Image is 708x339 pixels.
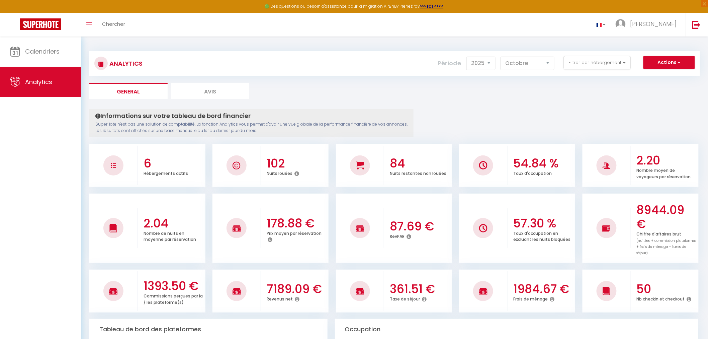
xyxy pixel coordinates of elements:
label: Période [438,56,461,71]
p: Frais de ménage [513,295,548,302]
h3: 84 [390,156,450,171]
p: Nuits restantes non louées [390,169,447,176]
span: Calendriers [25,47,60,56]
button: Actions [643,56,695,69]
h3: 54.84 % [513,156,573,171]
img: NO IMAGE [479,224,488,232]
span: (nuitées + commission plateformes + frais de ménage + taxes de séjour) [637,238,697,256]
a: ... [PERSON_NAME] [611,13,685,37]
h3: 57.30 % [513,216,573,230]
p: SuperHote n'est pas une solution de comptabilité. La fonction Analytics vous permet d'avoir une v... [95,121,408,134]
p: Taxe de séjour [390,295,420,302]
h4: Informations sur votre tableau de bord financier [95,112,408,120]
h3: 361.51 € [390,282,450,296]
h3: 8944.09 € [637,203,697,231]
p: Taux d'occupation en excluant les nuits bloquées [513,229,570,243]
img: Super Booking [20,18,61,30]
a: Chercher [97,13,130,37]
span: [PERSON_NAME] [630,20,677,28]
h3: Analytics [108,56,143,71]
p: Nombre de nuits en moyenne par réservation [144,229,196,243]
h3: 2.04 [144,216,204,230]
h3: 6 [144,156,204,171]
p: Taux d'occupation [513,169,552,176]
h3: 102 [267,156,327,171]
p: Chiffre d'affaires brut [637,230,697,256]
h3: 87.69 € [390,219,450,233]
h3: 178.88 € [267,216,327,230]
p: Hébergements actifs [144,169,188,176]
p: RevPAR [390,232,405,239]
img: ... [616,19,626,29]
li: General [89,83,168,99]
span: Analytics [25,78,52,86]
img: logout [692,20,701,29]
p: Nuits louées [267,169,292,176]
h3: 7189.09 € [267,282,327,296]
h3: 1984.67 € [513,282,573,296]
h3: 2.20 [637,153,697,167]
a: >>> ICI <<<< [420,3,444,9]
h3: 50 [637,282,697,296]
p: Nombre moyen de voyageurs par réservation [637,166,691,180]
img: NO IMAGE [602,224,611,232]
img: NO IMAGE [111,163,116,168]
p: Commissions perçues par la / les plateforme(s) [144,292,203,305]
li: Avis [171,83,249,99]
span: Chercher [102,20,125,27]
button: Filtrer par hébergement [564,56,631,69]
h3: 1393.50 € [144,279,204,293]
p: Nb checkin et checkout [637,295,685,302]
p: Prix moyen par réservation [267,229,322,236]
p: Revenus net [267,295,293,302]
